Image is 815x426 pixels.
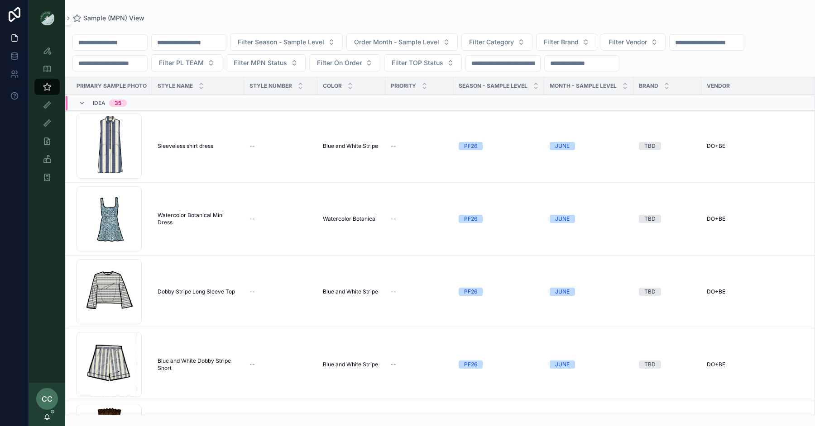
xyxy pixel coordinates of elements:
a: DO+BE [707,215,808,222]
a: Blue and White Stripe [323,288,380,295]
div: 35 [115,99,121,107]
a: TBD [639,215,696,223]
span: Filter Season - Sample Level [238,38,324,47]
span: Blue and White Stripe [323,142,378,150]
a: DO+BE [707,361,808,368]
span: Style Name [158,82,193,90]
span: -- [249,142,255,150]
a: DO+BE [707,288,808,295]
a: -- [249,142,312,150]
button: Select Button [309,54,380,71]
span: MONTH - SAMPLE LEVEL [550,82,617,90]
a: -- [249,288,312,295]
a: TBD [639,288,696,296]
div: JUNE [555,142,570,150]
span: Season - Sample Level [459,82,527,90]
a: -- [249,215,312,222]
span: Filter Category [469,38,514,47]
span: Order Month - Sample Level [354,38,439,47]
span: Watercolor Botanical [323,215,377,222]
a: PF26 [459,288,539,296]
div: TBD [644,142,656,150]
button: Select Button [461,33,532,51]
a: TBD [639,360,696,369]
div: JUNE [555,288,570,296]
a: JUNE [550,360,628,369]
a: -- [391,288,448,295]
span: Filter On Order [317,58,362,67]
span: DO+BE [707,215,725,222]
span: CC [42,393,53,404]
button: Select Button [384,54,462,71]
span: Vendor [707,82,730,90]
span: -- [391,288,396,295]
span: Filter TOP Status [392,58,443,67]
div: TBD [644,215,656,223]
a: Watercolor Botanical Mini Dress [158,212,239,226]
a: Sleeveless shirt dress [158,142,239,150]
div: PF26 [464,215,477,223]
button: Select Button [226,54,306,71]
span: Blue and White Stripe [323,361,378,368]
a: -- [391,215,448,222]
span: DO+BE [707,361,725,368]
span: PRIMARY SAMPLE PHOTO [77,82,147,90]
span: Brand [639,82,658,90]
span: -- [391,361,396,368]
a: Sample (MPN) View [72,14,144,23]
span: Color [323,82,342,90]
span: DO+BE [707,142,725,150]
div: TBD [644,288,656,296]
a: Dobby Stripe Long Sleeve Top [158,288,239,295]
a: DO+BE [707,142,808,150]
span: Sleeveless shirt dress [158,142,213,150]
a: Watercolor Botanical [323,215,380,222]
span: -- [249,361,255,368]
span: Blue and White Stripe [323,288,378,295]
div: PF26 [464,142,477,150]
img: App logo [40,11,54,25]
span: Idea [93,99,105,107]
a: TBD [639,142,696,150]
div: scrollable content [29,36,65,197]
a: -- [249,361,312,368]
div: PF26 [464,288,477,296]
button: Select Button [601,33,666,51]
a: PF26 [459,142,539,150]
a: JUNE [550,215,628,223]
a: PF26 [459,360,539,369]
span: -- [249,215,255,222]
a: Blue and White Dobby Stripe Short [158,357,239,372]
span: -- [391,142,396,150]
span: Filter MPN Status [234,58,287,67]
span: Dobby Stripe Long Sleeve Top [158,288,235,295]
button: Select Button [230,33,343,51]
div: JUNE [555,215,570,223]
a: JUNE [550,142,628,150]
span: DO+BE [707,288,725,295]
span: Filter PL TEAM [159,58,204,67]
span: PRIORITY [391,82,416,90]
button: Select Button [536,33,597,51]
a: JUNE [550,288,628,296]
a: -- [391,361,448,368]
a: -- [391,142,448,150]
a: Blue and White Stripe [323,142,380,150]
span: Sample (MPN) View [83,14,144,23]
div: JUNE [555,360,570,369]
div: PF26 [464,360,477,369]
div: TBD [644,360,656,369]
span: Filter Vendor [609,38,647,47]
span: Style Number [249,82,292,90]
a: Blue and White Stripe [323,361,380,368]
span: -- [249,288,255,295]
button: Select Button [346,33,458,51]
button: Select Button [151,54,222,71]
span: -- [391,215,396,222]
span: Filter Brand [544,38,579,47]
a: PF26 [459,215,539,223]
